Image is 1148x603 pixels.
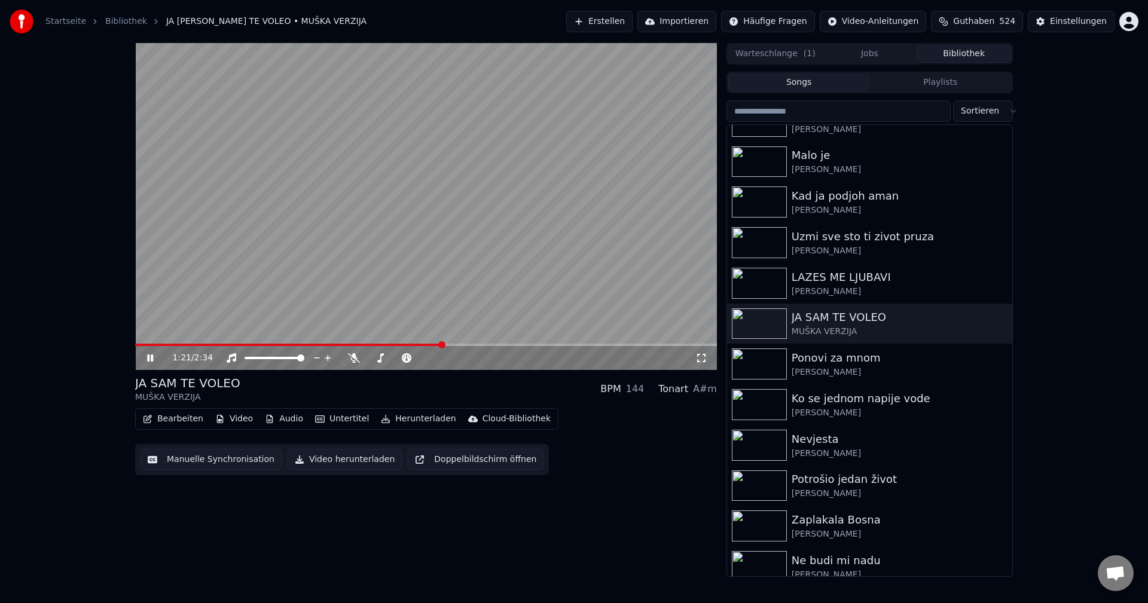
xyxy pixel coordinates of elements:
a: Startseite [45,16,86,27]
div: A#m [693,382,717,396]
div: Einstellungen [1050,16,1107,27]
span: 1:21 [173,352,191,364]
button: Untertitel [310,411,374,427]
div: JA SAM TE VOLEO [135,375,240,391]
button: Video-Anleitungen [820,11,927,32]
button: Herunterladen [376,411,460,427]
div: [PERSON_NAME] [792,407,1007,419]
div: Potrošio jedan život [792,471,1007,488]
span: ( 1 ) [804,48,816,60]
div: [PERSON_NAME] [792,286,1007,298]
div: Malo je [792,147,1007,164]
div: / [173,352,201,364]
button: Manuelle Synchronisation [140,449,282,470]
button: Songs [728,74,870,91]
div: Kad ja podjoh aman [792,188,1007,204]
div: Cloud-Bibliothek [483,413,551,425]
div: [PERSON_NAME] [792,164,1007,176]
div: Ko se jednom napije vode [792,390,1007,407]
a: Bibliothek [105,16,147,27]
button: Importieren [637,11,716,32]
div: Uzmi sve sto ti zivot pruza [792,228,1007,245]
button: Doppelbildschirm öffnen [407,449,544,470]
div: BPM [600,382,621,396]
a: Chat öffnen [1098,555,1134,591]
div: [PERSON_NAME] [792,488,1007,500]
button: Jobs [823,45,917,63]
div: Ne budi mi nadu [792,552,1007,569]
button: Video [210,411,258,427]
div: [PERSON_NAME] [792,366,1007,378]
button: Einstellungen [1028,11,1115,32]
button: Guthaben524 [931,11,1023,32]
button: Playlists [869,74,1011,91]
div: MUŠKA VERZIJA [792,326,1007,338]
div: [PERSON_NAME] [792,204,1007,216]
button: Video herunterladen [287,449,402,470]
span: Sortieren [961,105,999,117]
button: Audio [260,411,308,427]
div: [PERSON_NAME] [792,528,1007,540]
div: [PERSON_NAME] [792,448,1007,460]
div: JA SAM TE VOLEO [792,309,1007,326]
div: 144 [626,382,645,396]
div: Zaplakala Bosna [792,512,1007,528]
span: JA [PERSON_NAME] TE VOLEO • MUŠKA VERZIJA [166,16,367,27]
span: 2:34 [194,352,213,364]
nav: breadcrumb [45,16,367,27]
div: LAZES ME LJUBAVI [792,269,1007,286]
button: Bearbeiten [138,411,208,427]
div: [PERSON_NAME] [792,245,1007,257]
div: Ponovi za mnom [792,350,1007,366]
div: [PERSON_NAME] [792,569,1007,581]
button: Erstellen [566,11,633,32]
button: Häufige Fragen [721,11,815,32]
div: Nevjesta [792,431,1007,448]
button: Bibliothek [917,45,1011,63]
div: [PERSON_NAME] [792,124,1007,136]
div: Tonart [658,382,688,396]
span: 524 [999,16,1015,27]
div: MUŠKA VERZIJA [135,391,240,403]
button: Warteschlange [728,45,823,63]
span: Guthaben [953,16,994,27]
img: youka [10,10,33,33]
